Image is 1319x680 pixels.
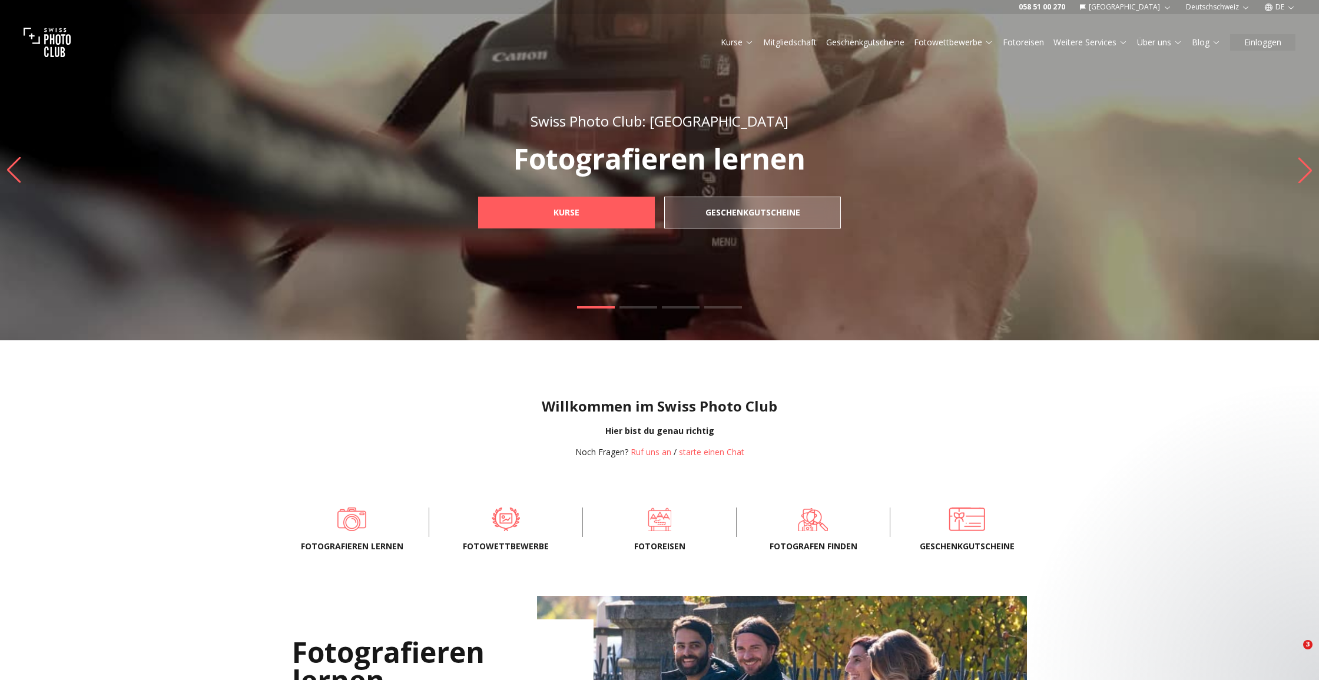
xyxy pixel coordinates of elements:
[1053,37,1128,48] a: Weitere Services
[602,507,717,531] a: Fotoreisen
[1303,640,1313,649] span: 3
[1049,34,1132,51] button: Weitere Services
[575,446,744,458] div: /
[448,540,564,552] span: Fotowettbewerbe
[821,34,909,51] button: Geschenkgutscheine
[452,145,867,173] p: Fotografieren lernen
[909,507,1025,531] a: Geschenkgutscheine
[602,540,717,552] span: Fotoreisen
[554,207,579,218] b: Kurse
[1137,37,1182,48] a: Über uns
[1003,37,1044,48] a: Fotoreisen
[664,197,841,228] a: Geschenkgutscheine
[716,34,758,51] button: Kurse
[24,19,71,66] img: Swiss photo club
[909,540,1025,552] span: Geschenkgutscheine
[294,507,410,531] a: Fotografieren lernen
[755,540,871,552] span: Fotografen finden
[909,34,998,51] button: Fotowettbewerbe
[575,446,628,457] span: Noch Fragen?
[721,37,754,48] a: Kurse
[478,197,655,228] a: Kurse
[755,507,871,531] a: Fotografen finden
[763,37,817,48] a: Mitgliedschaft
[1019,2,1065,12] a: 058 51 00 270
[9,425,1310,437] div: Hier bist du genau richtig
[1192,37,1221,48] a: Blog
[9,397,1310,416] h1: Willkommen im Swiss Photo Club
[826,37,904,48] a: Geschenkgutscheine
[758,34,821,51] button: Mitgliedschaft
[914,37,993,48] a: Fotowettbewerbe
[1230,34,1295,51] button: Einloggen
[448,507,564,531] a: Fotowettbewerbe
[1132,34,1187,51] button: Über uns
[531,111,788,131] span: Swiss Photo Club: [GEOGRAPHIC_DATA]
[679,446,744,458] button: starte einen Chat
[294,540,410,552] span: Fotografieren lernen
[631,446,671,457] a: Ruf uns an
[1187,34,1225,51] button: Blog
[998,34,1049,51] button: Fotoreisen
[705,207,800,218] b: Geschenkgutscheine
[1279,640,1307,668] iframe: Intercom live chat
